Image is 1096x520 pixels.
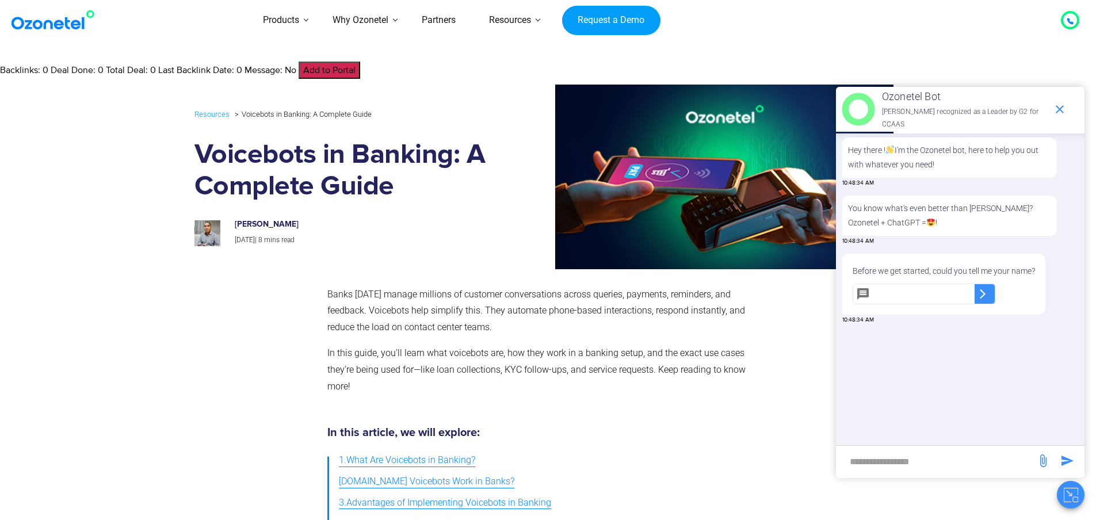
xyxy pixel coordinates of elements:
span: mins read [264,236,295,244]
img: header [842,93,875,126]
span: 10:48:34 AM [842,179,874,188]
li: Voicebots in Banking: A Complete Guide [232,107,372,121]
span: [DATE] [235,236,255,244]
button: Close chat [1057,481,1084,508]
span: 10:48:34 AM [842,316,874,324]
ext-domain-name-b: Last Backlink Date: [158,64,234,76]
span: end chat or minimize [1048,98,1071,121]
span: 1.What Are Voicebots in Banking? [339,452,475,469]
img: 👋 [886,146,894,154]
ext-domain-name-b: Total Deal: [106,64,148,76]
p: Before we get started, could you tell me your name? [853,264,1035,278]
p: You know what's even better than [PERSON_NAME]? Ozonetel + ChatGPT = ! [848,201,1051,230]
p: Banks [DATE] manage millions of customer conversations across queries, payments, reminders, and f... [327,286,764,336]
ext-domain-name-b: Message: [245,64,282,76]
ext-domain-name-span: 0 [150,64,156,76]
p: | [235,234,478,247]
a: Request a Demo [562,6,660,36]
img: prashanth-kancherla_avatar_1-200x200.jpeg [194,220,220,246]
span: 10:48:34 AM [842,237,874,246]
p: In this guide, you’ll learn what voicebots are, how they work in a banking setup, and the exact u... [327,345,764,395]
ext-domain-name-span: 0 [98,64,104,76]
ext-domain-name-span: 0 [43,64,48,76]
span: 3.Advantages of Implementing Voicebots in Banking [339,495,551,511]
ext-domain-name-span: No [285,64,296,76]
p: Ozonetel Bot [882,87,1047,106]
a: [DOMAIN_NAME] Voicebots Work in Banks? [339,471,514,492]
ext-domain-name-span: 0 [236,64,242,76]
ext-domain-name-b: Deal Done: [51,64,96,76]
p: [PERSON_NAME] recognized as a Leader by G2 for CCAAS [882,106,1047,131]
span: [DOMAIN_NAME] Voicebots Work in Banks? [339,473,514,490]
div: new-msg-input [842,452,1030,472]
img: 😍 [927,219,935,227]
button: Add to Portal [299,62,360,79]
h6: [PERSON_NAME] [235,220,478,230]
a: Resources [194,108,230,121]
span: send message [1032,449,1055,472]
h5: In this article, we will explore: [327,427,764,438]
p: Hey there ! I'm the Ozonetel bot, here to help you out with whatever you need! [848,143,1051,172]
span: 8 [258,236,262,244]
h1: Voicebots in Banking: A Complete Guide [194,139,490,202]
span: send message [1056,449,1079,472]
a: 1.What Are Voicebots in Banking? [339,450,475,471]
a: 3.Advantages of Implementing Voicebots in Banking [339,492,551,514]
